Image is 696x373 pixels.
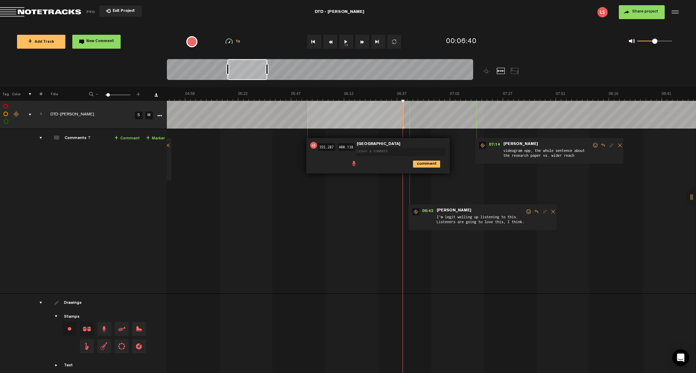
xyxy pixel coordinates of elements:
div: Click to edit the title [50,112,141,119]
span: 07:14 [486,142,503,149]
span: + [28,39,32,44]
div: Comments [65,136,90,141]
div: Text [64,363,73,369]
th: Title [42,87,80,101]
button: 1x [339,35,353,49]
div: Open Intercom Messenger [672,349,689,366]
div: Change stamp color.To change the color of an existing stamp, select the stamp on the right and th... [63,322,76,336]
span: Share project [632,10,658,14]
a: M [145,112,153,119]
span: Add Track [28,40,54,44]
span: videogram opp, the whole sentence about the research paper vs. wider reach [503,147,592,161]
span: + [136,91,141,95]
td: comments, stamps & drawings [21,101,32,129]
div: 1x [215,39,251,44]
div: {{ tooltip_message }} [186,36,197,47]
button: Exit Project [99,6,142,17]
span: Delete comment [616,143,624,148]
img: star-track.png [479,142,486,149]
div: comments, stamps & drawings [22,111,33,118]
span: Reply to comment [532,209,541,214]
i: comment [413,161,440,168]
span: Drag and drop a stamp [132,339,146,353]
span: Showcase text [54,363,59,368]
img: speedometer.svg [226,39,233,44]
span: Reply to comment [599,143,607,148]
div: Stamps [64,314,80,320]
span: + [146,136,150,141]
span: - [95,91,100,95]
span: Drag and drop a stamp [80,322,94,336]
span: comment [413,161,419,166]
div: Click to change the order number [33,112,43,118]
th: # [32,87,42,101]
span: Drag and drop a stamp [80,339,94,353]
span: Delete comment [549,209,557,214]
th: Color [10,87,21,101]
div: 00:06:40 [446,37,477,47]
span: Edit comment [541,209,549,214]
span: 1x [236,40,241,44]
span: [PERSON_NAME] [503,142,539,147]
td: Click to change the order number 1 [32,101,42,129]
a: Marker [146,135,165,143]
img: star-track.png [412,208,419,215]
span: [PERSON_NAME] [436,208,472,213]
span: Drag and drop a stamp [97,339,111,353]
span: Showcase stamps [54,314,59,319]
img: letters [310,142,317,149]
td: Change the color of the waveform [10,101,21,129]
a: Comment [114,135,140,143]
button: Loop [387,35,401,49]
button: Go to beginning [307,35,321,49]
button: Go to end [371,35,385,49]
button: Share project [619,5,665,19]
span: Edit comment [607,143,616,148]
span: Drag and drop a stamp [115,339,129,353]
span: Drag and drop a stamp [97,322,111,336]
span: I'm legit welling up listening to this. Listeners are going to love this, I think. [436,214,525,227]
a: More [156,112,163,118]
button: Rewind [323,35,337,49]
button: New Comment [72,35,121,49]
span: + [114,136,118,141]
span: [GEOGRAPHIC_DATA] [356,142,401,147]
img: letters [597,7,608,17]
span: 06:43 [419,208,436,215]
div: Change the color of the waveform [11,111,22,117]
div: drawings [33,299,43,306]
span: New Comment [86,40,114,43]
span: 7 [88,136,90,140]
td: Click to edit the title DTD-[PERSON_NAME] [42,101,133,129]
td: comments [32,129,42,294]
span: Delete comment [164,143,172,148]
button: +Add Track [17,35,65,49]
span: Drag and drop a stamp [115,322,129,336]
a: Download comments [154,93,158,97]
span: Drag and drop a stamp [132,322,146,336]
div: Drawings [64,300,83,306]
span: Exit Project [111,9,135,13]
button: Fast Forward [355,35,369,49]
a: S [135,112,143,119]
div: comments [33,135,43,141]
